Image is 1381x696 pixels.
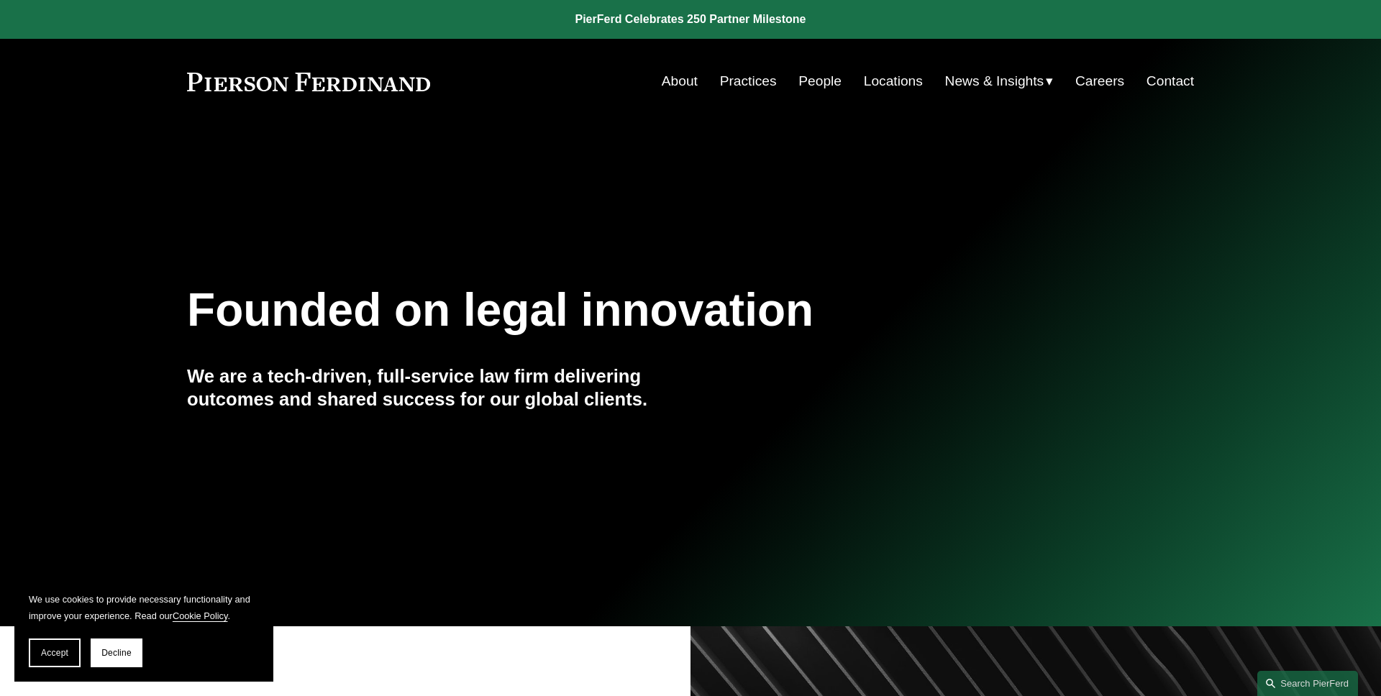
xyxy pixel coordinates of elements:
[41,648,68,658] span: Accept
[29,638,81,667] button: Accept
[798,68,842,95] a: People
[945,68,1054,95] a: folder dropdown
[1257,671,1358,696] a: Search this site
[1075,68,1124,95] a: Careers
[662,68,698,95] a: About
[1147,68,1194,95] a: Contact
[29,591,259,624] p: We use cookies to provide necessary functionality and improve your experience. Read our .
[101,648,132,658] span: Decline
[864,68,923,95] a: Locations
[173,610,228,621] a: Cookie Policy
[720,68,777,95] a: Practices
[187,284,1026,336] h1: Founded on legal innovation
[14,577,273,682] section: Cookie banner
[945,69,1044,94] span: News & Insights
[187,365,690,411] h4: We are a tech-driven, full-service law firm delivering outcomes and shared success for our global...
[91,638,142,667] button: Decline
